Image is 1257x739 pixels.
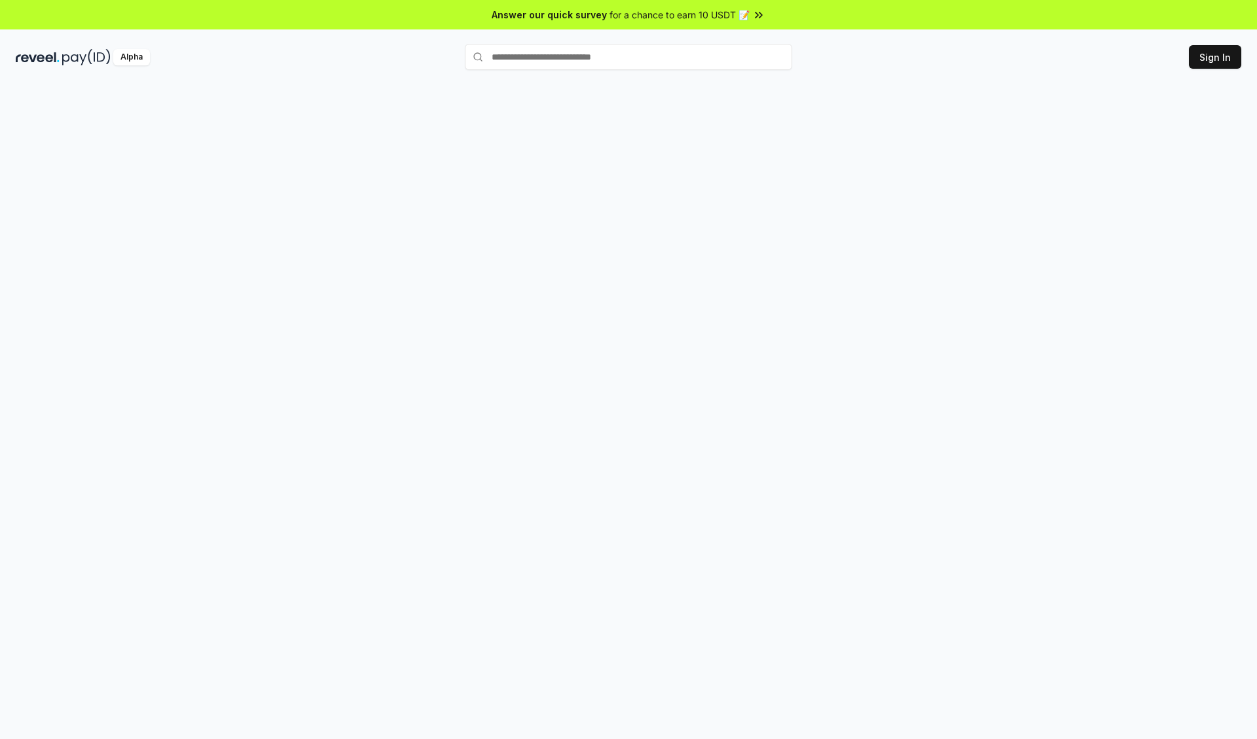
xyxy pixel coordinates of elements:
span: for a chance to earn 10 USDT 📝 [610,8,750,22]
button: Sign In [1189,45,1241,69]
span: Answer our quick survey [492,8,607,22]
img: reveel_dark [16,49,60,65]
img: pay_id [62,49,111,65]
div: Alpha [113,49,150,65]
